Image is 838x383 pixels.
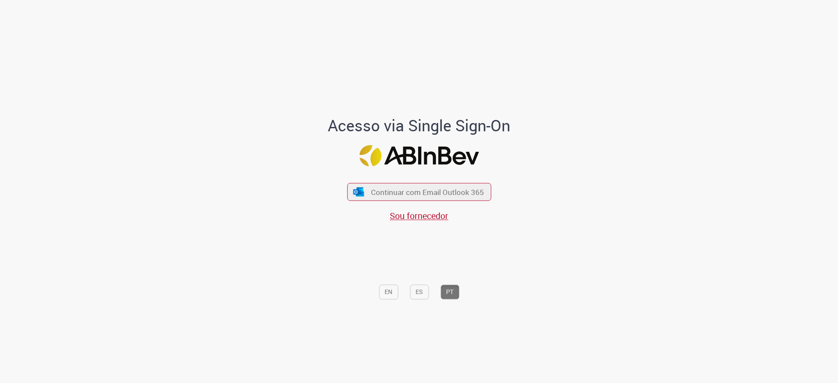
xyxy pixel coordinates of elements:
img: Logo ABInBev [359,145,479,166]
a: Sou fornecedor [390,210,448,222]
button: ícone Azure/Microsoft 360 Continuar com Email Outlook 365 [347,183,491,201]
button: PT [440,285,459,300]
button: EN [379,285,398,300]
img: ícone Azure/Microsoft 360 [353,187,365,196]
span: Continuar com Email Outlook 365 [371,187,484,197]
button: ES [410,285,429,300]
h1: Acesso via Single Sign-On [298,117,540,134]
